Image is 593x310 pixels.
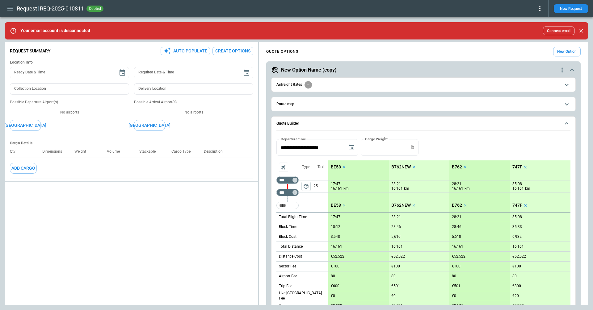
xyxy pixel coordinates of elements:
label: Departure time [281,136,306,142]
p: Distance Cost [279,254,302,259]
div: dismiss [577,24,586,38]
p: Dimensions [42,149,67,154]
p: Weight [74,149,91,154]
p: BE58 [331,203,341,208]
p: 5,610 [391,234,401,239]
p: €3,553 [331,304,342,308]
p: €52,522 [391,254,405,259]
p: B762NEW [391,203,411,208]
p: 80 [512,274,517,279]
p: Request Summary [10,48,51,54]
p: 16,161 [512,244,524,249]
p: Qty [10,149,20,154]
div: Too short [276,189,299,196]
button: Choose date [116,67,128,79]
p: B762 [452,164,462,170]
p: km [525,186,530,191]
h1: Request [17,5,37,12]
button: Choose date, selected date is Sep 18, 2025 [345,141,358,154]
p: BE58 [331,164,341,170]
p: 28:21 [391,182,401,186]
p: 16,161 [452,186,463,191]
p: Possible Arrival Airport(s) [134,100,253,105]
p: €0 [452,294,456,298]
p: 28:46 [452,225,461,229]
p: €501 [452,284,461,288]
p: 16,161 [331,186,342,191]
button: Create Options [212,47,253,55]
p: km [404,186,409,191]
p: 16,161 [391,186,403,191]
button: Airfreight Rates [276,78,570,92]
p: 16,161 [331,244,342,249]
p: 35:33 [512,225,522,229]
p: 16,161 [452,244,463,249]
p: Sector Fee [279,264,296,269]
p: Description [204,149,228,154]
p: Your email account is disconnected [20,28,90,33]
p: 80 [452,274,456,279]
p: No airports [134,110,253,115]
button: left aligned [301,182,311,191]
p: Trip Fee [279,283,292,289]
p: €52,522 [331,254,344,259]
p: B762 [452,203,462,208]
p: Block Cost [279,234,296,239]
p: Taxi [318,164,324,170]
p: Total Flight Time [279,214,307,220]
h6: Cargo Details [10,141,253,146]
p: km [343,186,349,191]
p: 28:21 [391,215,401,219]
p: €0 [391,294,396,298]
button: Add Cargo [10,163,37,174]
p: Total Distance [279,244,303,249]
p: 80 [391,274,396,279]
button: Close [577,27,586,35]
p: €52,522 [452,254,465,259]
p: 28:46 [391,225,401,229]
div: Too short [276,202,299,209]
p: Block Time [279,224,297,229]
p: €20 [512,294,519,298]
button: Auto Populate [161,47,210,55]
p: 17:47 [331,182,340,186]
p: Type [302,164,310,170]
p: 80 [331,274,335,279]
p: €0 [331,294,335,298]
button: Quote Builder [276,117,570,131]
button: New Request [554,4,588,13]
p: 35:08 [512,182,522,186]
p: €800 [512,284,521,288]
p: €501 [391,284,400,288]
p: 17:47 [331,215,340,219]
p: 6,932 [512,234,522,239]
p: Airport Fee [279,274,297,279]
p: Cargo Type [171,149,196,154]
p: lb [411,145,414,150]
p: 35:08 [512,215,522,219]
p: €100 [512,264,521,269]
button: Route map [276,97,570,111]
span: package_2 [303,183,309,189]
p: 747F [512,203,522,208]
h4: QUOTE OPTIONS [266,50,298,53]
span: Type of sector [301,182,311,191]
p: Volume [107,149,125,154]
p: Stackable [139,149,161,154]
p: €100 [452,264,461,269]
button: New Option [553,47,581,56]
p: Possible Departure Airport(s) [10,100,129,105]
p: €3,778 [512,304,524,308]
label: Cargo Weight [365,136,388,142]
button: New Option Name (copy)quote-option-actions [271,66,576,74]
p: €3,676 [452,304,463,308]
p: €100 [331,264,339,269]
p: 747F [512,164,522,170]
p: €3,676 [391,304,403,308]
p: Taxes [279,303,288,308]
div: Too short [276,176,299,184]
p: 5,610 [452,234,461,239]
p: 16,161 [391,244,403,249]
p: 16,161 [512,186,524,191]
p: €600 [331,284,339,288]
